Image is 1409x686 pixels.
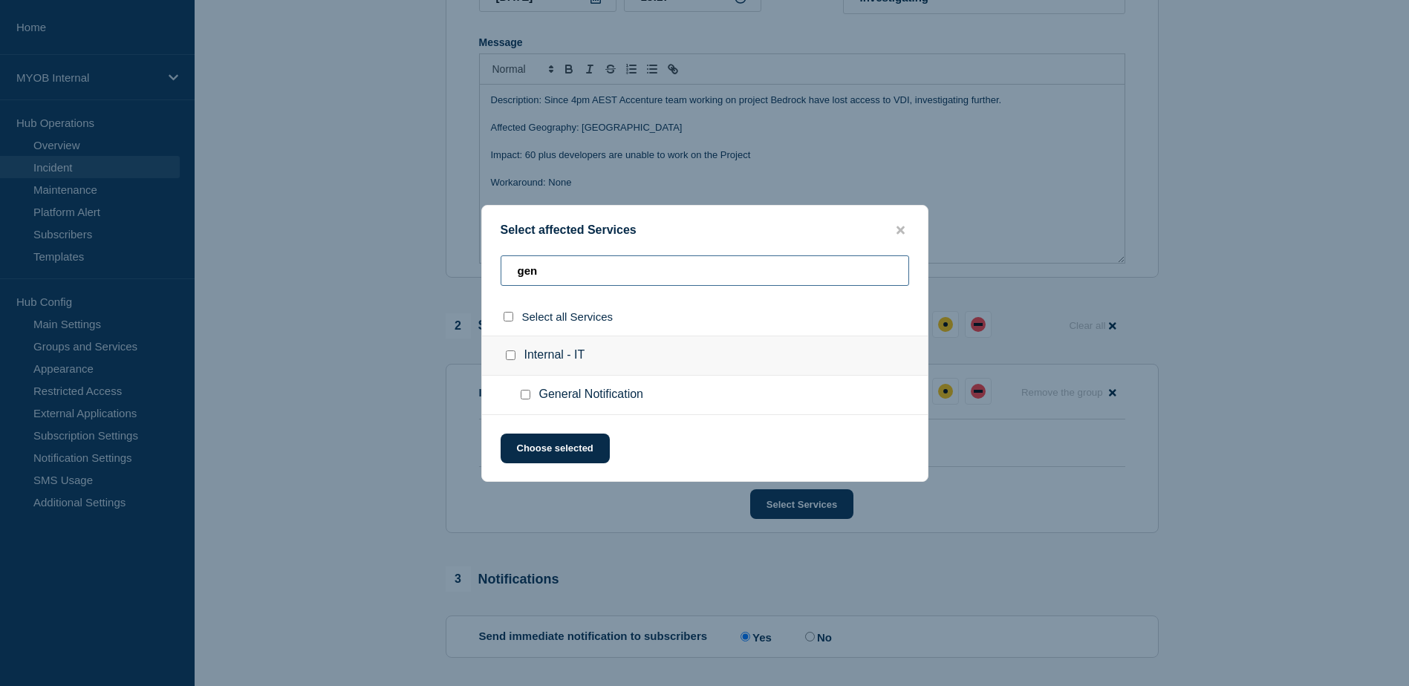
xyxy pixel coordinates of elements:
[506,350,515,360] input: Internal - IT checkbox
[501,434,610,463] button: Choose selected
[504,312,513,321] input: select all checkbox
[539,388,644,402] span: General Notification
[892,223,909,238] button: close button
[501,255,909,286] input: Search
[522,310,614,323] span: Select all Services
[482,223,928,238] div: Select affected Services
[482,336,928,376] div: Internal - IT
[521,390,530,399] input: General Notification checkbox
